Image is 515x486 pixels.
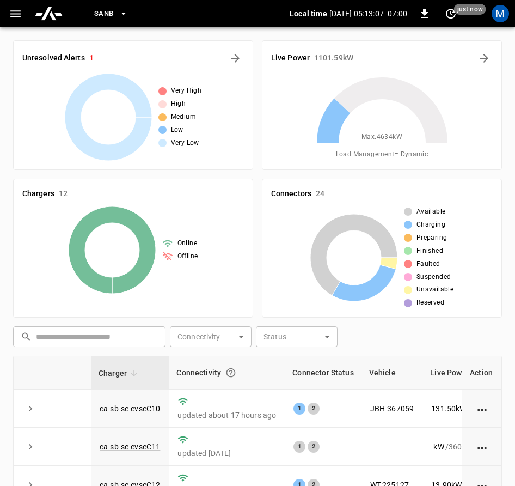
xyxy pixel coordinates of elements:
p: updated about 17 hours ago [177,410,276,421]
div: Connectivity [176,363,277,382]
span: Preparing [416,233,447,244]
div: profile-icon [492,5,509,22]
p: Local time [290,8,327,19]
span: High [171,99,186,110]
a: JBH-367059 [370,404,414,413]
h6: Chargers [22,188,54,200]
span: Reserved [416,297,444,308]
span: SanB [94,8,114,20]
div: 1 [293,403,305,415]
h6: 1101.59 kW [314,52,353,64]
p: 131.50 kW [431,403,466,414]
span: Charging [416,220,445,230]
img: ampcontrol.io logo [34,3,63,24]
span: Charger [99,367,141,380]
h6: Live Power [271,52,310,64]
span: Unavailable [416,284,453,295]
button: set refresh interval [442,5,459,22]
button: expand row [22,400,39,417]
div: action cell options [475,441,489,452]
th: Vehicle [361,356,423,390]
span: Very Low [171,138,199,149]
span: Medium [171,112,196,123]
h6: 12 [59,188,68,200]
div: action cell options [475,403,489,414]
div: 2 [308,403,320,415]
th: Action [462,356,501,390]
button: SanB [90,3,132,25]
h6: 1 [89,52,94,64]
span: Faulted [416,259,440,270]
h6: Unresolved Alerts [22,52,85,64]
span: Offline [177,251,198,262]
p: - kW [431,441,444,452]
span: Finished [416,246,443,257]
span: Very High [171,86,202,96]
span: Max. 4634 kW [361,132,402,143]
td: - [361,428,423,466]
span: just now [454,4,486,15]
div: 2 [308,441,320,453]
div: / 360 kW [431,441,494,452]
span: Available [416,206,446,217]
span: Load Management = Dynamic [336,149,428,160]
div: / 360 kW [431,403,494,414]
a: ca-sb-se-evseC11 [100,442,160,451]
button: Connection between the charger and our software. [221,363,241,382]
button: All Alerts [226,50,244,67]
span: Suspended [416,272,451,283]
span: Online [177,238,197,249]
span: Low [171,125,183,136]
p: [DATE] 05:13:07 -07:00 [329,8,407,19]
button: expand row [22,439,39,455]
th: Connector Status [285,356,361,390]
button: Energy Overview [475,50,493,67]
p: updated [DATE] [177,448,276,459]
h6: Connectors [271,188,311,200]
th: Live Power [422,356,503,390]
div: 1 [293,441,305,453]
a: ca-sb-se-evseC10 [100,404,160,413]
